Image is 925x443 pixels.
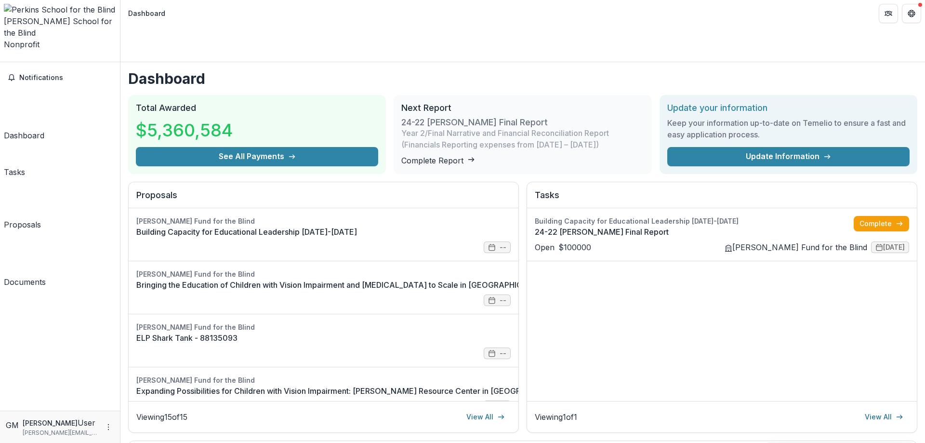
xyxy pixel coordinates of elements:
[4,89,44,141] a: Dashboard
[535,411,577,423] p: Viewing 1 of 1
[854,216,909,231] a: Complete
[879,4,898,23] button: Partners
[4,145,25,178] a: Tasks
[136,226,511,238] a: Building Capacity for Educational Leadership [DATE]-[DATE]
[4,182,41,230] a: Proposals
[4,234,46,288] a: Documents
[4,219,41,230] div: Proposals
[902,4,921,23] button: Get Help
[859,409,909,425] a: View All
[535,226,854,238] a: 24-22 [PERSON_NAME] Final Report
[103,421,114,433] button: More
[6,419,19,431] div: Genevieve Meadows
[401,127,644,150] p: Year 2/Final Narrative and Financial Reconciliation Report (Financials Reporting expenses from [D...
[4,15,116,39] div: [PERSON_NAME] School for the Blind
[4,4,116,15] img: Perkins School for the Blind
[535,190,909,208] h2: Tasks
[4,40,40,49] span: Nonprofit
[136,332,511,344] a: ELP Shark Tank - 88135093
[461,409,511,425] a: View All
[4,166,25,178] div: Tasks
[128,70,917,87] h1: Dashboard
[401,156,475,165] a: Complete Report
[667,117,910,140] h3: Keep your information up-to-date on Temelio to ensure a fast and easy application process.
[19,74,112,82] span: Notifications
[401,103,644,113] h2: Next Report
[23,418,78,428] p: [PERSON_NAME]
[23,429,99,437] p: [PERSON_NAME][EMAIL_ADDRESS][PERSON_NAME][PERSON_NAME][DOMAIN_NAME]
[136,279,593,291] a: Bringing the Education of Children with Vision Impairment and [MEDICAL_DATA] to Scale in [GEOGRAP...
[136,103,378,113] h2: Total Awarded
[124,6,169,20] nav: breadcrumb
[401,117,548,128] h3: 24-22 [PERSON_NAME] Final Report
[136,147,378,166] button: See All Payments
[4,70,116,85] button: Notifications
[667,103,910,113] h2: Update your information
[78,417,95,429] p: User
[128,8,165,18] div: Dashboard
[4,276,46,288] div: Documents
[136,117,233,143] h3: $5,360,584
[136,190,511,208] h2: Proposals
[4,130,44,141] div: Dashboard
[136,411,187,423] p: Viewing 15 of 15
[667,147,910,166] a: Update Information
[136,385,617,397] a: Expanding Possibilities for Children with Vision Impairment: [PERSON_NAME] Resource Center in [GE...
